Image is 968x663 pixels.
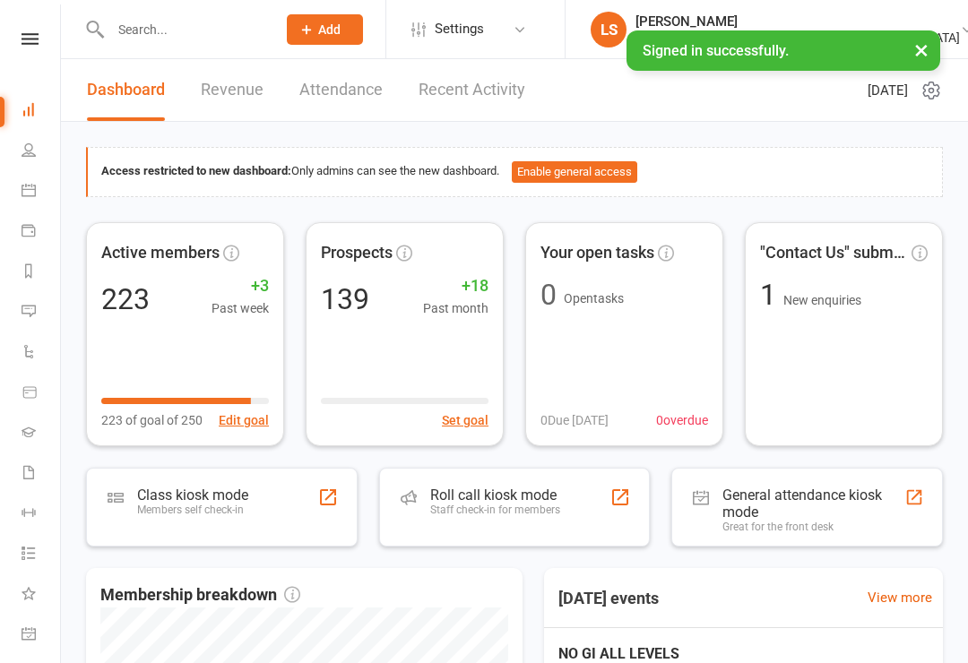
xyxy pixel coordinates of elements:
[137,486,248,504] div: Class kiosk mode
[212,273,269,299] span: +3
[423,273,488,299] span: +18
[101,240,220,266] span: Active members
[321,240,393,266] span: Prospects
[564,291,624,306] span: Open tasks
[101,410,203,430] span: 223 of goal of 250
[299,59,383,121] a: Attendance
[722,521,904,533] div: Great for the front desk
[540,410,609,430] span: 0 Due [DATE]
[544,582,673,615] h3: [DATE] events
[101,164,291,177] strong: Access restricted to new dashboard:
[512,161,637,183] button: Enable general access
[635,30,960,46] div: Traditional Brazilian Jiu Jitsu School [GEOGRAPHIC_DATA]
[423,298,488,318] span: Past month
[22,172,62,212] a: Calendar
[430,504,560,516] div: Staff check-in for members
[22,132,62,172] a: People
[101,285,150,314] div: 223
[22,212,62,253] a: Payments
[868,80,908,101] span: [DATE]
[100,582,300,608] span: Membership breakdown
[219,410,269,430] button: Edit goal
[105,17,264,42] input: Search...
[318,22,341,37] span: Add
[643,42,789,59] span: Signed in successfully.
[591,12,627,47] div: LS
[287,14,363,45] button: Add
[442,410,488,430] button: Set goal
[137,504,248,516] div: Members self check-in
[22,253,62,293] a: Reports
[656,410,708,430] span: 0 overdue
[905,30,938,69] button: ×
[22,91,62,132] a: Dashboard
[635,13,960,30] div: [PERSON_NAME]
[435,9,484,49] span: Settings
[22,374,62,414] a: Product Sales
[430,486,560,504] div: Roll call kiosk mode
[760,240,908,266] span: "Contact Us" submissions
[201,59,264,121] a: Revenue
[722,486,904,521] div: General attendance kiosk mode
[760,278,783,312] span: 1
[540,280,557,309] div: 0
[419,59,525,121] a: Recent Activity
[87,59,165,121] a: Dashboard
[868,587,932,608] a: View more
[212,298,269,318] span: Past week
[321,285,369,314] div: 139
[540,240,654,266] span: Your open tasks
[783,293,861,307] span: New enquiries
[101,161,929,183] div: Only admins can see the new dashboard.
[22,616,62,656] a: General attendance kiosk mode
[22,575,62,616] a: What's New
